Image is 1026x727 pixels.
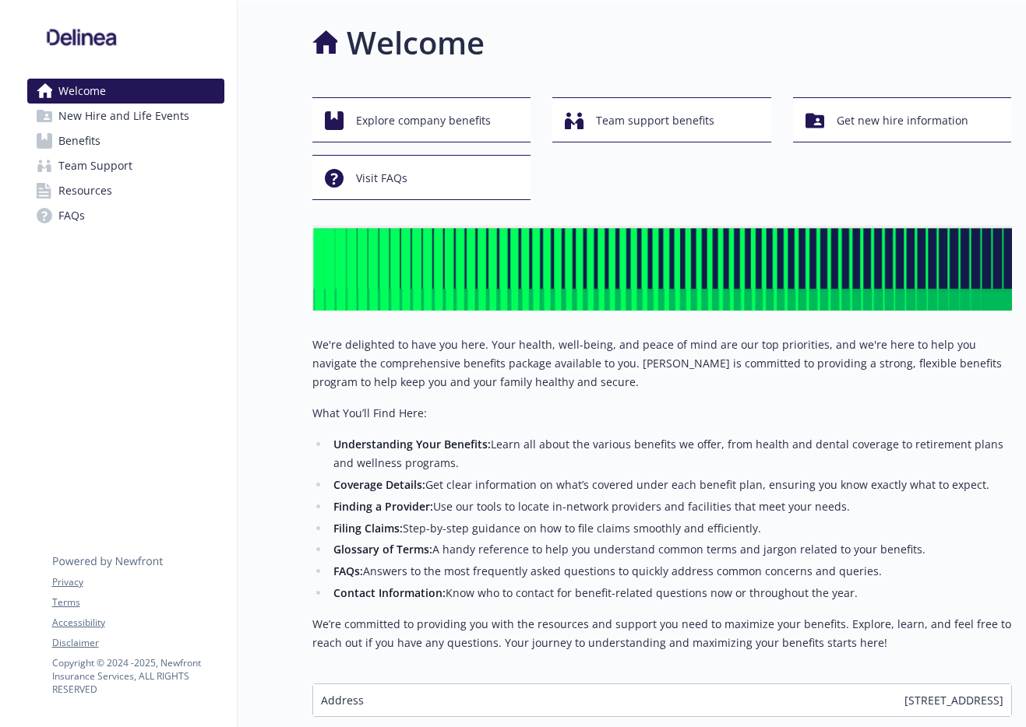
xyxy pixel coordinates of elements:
a: FAQs [27,203,224,228]
p: Copyright © 2024 - 2025 , Newfront Insurance Services, ALL RIGHTS RESERVED [52,656,224,696]
span: Explore company benefits [356,106,491,135]
p: We're delighted to have you here. Your health, well-being, and peace of mind are our top prioriti... [312,335,1012,392]
a: Disclaimer [52,636,224,650]
a: Terms [52,595,224,609]
strong: Glossary of Terms: [333,542,432,557]
span: Get new hire information [837,106,968,135]
button: Get new hire information [793,97,1012,142]
span: [STREET_ADDRESS] [904,692,1003,708]
a: Benefits [27,128,224,153]
li: Use our tools to locate in-network providers and facilities that meet your needs. [330,497,1012,516]
h1: Welcome [347,19,485,66]
span: Resources [58,178,112,203]
a: Welcome [27,79,224,104]
a: Accessibility [52,616,224,630]
li: Know who to contact for benefit-related questions now or throughout the year. [330,584,1012,602]
li: A handy reference to help you understand common terms and jargon related to your benefits. [330,540,1012,559]
strong: Filing Claims: [333,521,403,536]
span: Team Support [58,153,132,178]
span: Team support benefits [596,106,714,135]
span: Benefits [58,128,100,153]
span: New Hire and Life Events [58,104,189,128]
p: What You’ll Find Here: [312,404,1012,423]
a: New Hire and Life Events [27,104,224,128]
span: Visit FAQs [356,163,407,193]
a: Team Support [27,153,224,178]
img: overview page banner [312,225,1012,311]
li: Learn all about the various benefits we offer, from health and dental coverage to retirement plan... [330,435,1012,472]
a: Resources [27,178,224,203]
p: We’re committed to providing you with the resources and support you need to maximize your benefit... [312,615,1012,652]
span: Address [321,692,364,708]
li: Answers to the most frequently asked questions to quickly address common concerns and queries. [330,562,1012,581]
li: Get clear information on what’s covered under each benefit plan, ensuring you know exactly what t... [330,476,1012,494]
li: Step-by-step guidance on how to file claims smoothly and efficiently. [330,519,1012,538]
strong: Coverage Details: [333,477,425,492]
strong: Understanding Your Benefits: [333,437,491,451]
button: Team support benefits [552,97,771,142]
span: Welcome [58,79,106,104]
strong: Contact Information: [333,585,446,600]
button: Visit FAQs [312,155,531,200]
strong: FAQs: [333,564,363,578]
a: Privacy [52,575,224,589]
strong: Finding a Provider: [333,499,433,514]
button: Explore company benefits [312,97,531,142]
span: FAQs [58,203,85,228]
